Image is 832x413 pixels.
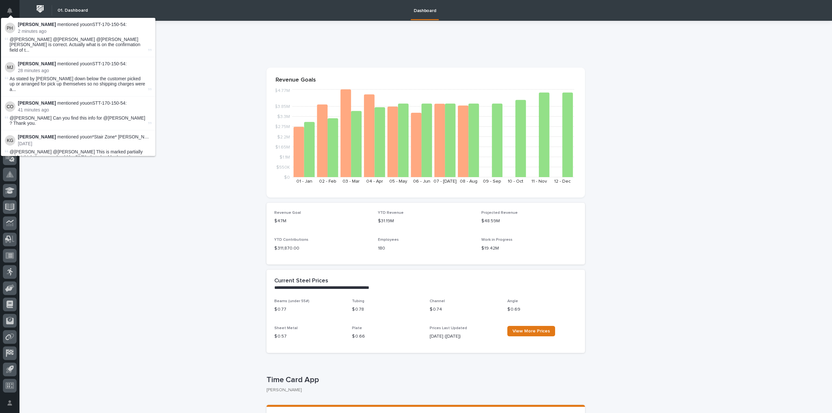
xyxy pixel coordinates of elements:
[343,179,360,184] text: 03 - Mar
[296,179,312,184] text: 01 - Jan
[274,326,298,330] span: Sheet Metal
[274,218,370,225] p: $47M
[10,37,147,53] span: @[PERSON_NAME] @[PERSON_NAME] @[PERSON_NAME] [PERSON_NAME] is correct. Actually what is on the co...
[507,306,577,313] p: $ 0.69
[413,179,430,184] text: 06 - Jun
[34,3,46,15] img: Workspace Logo
[319,179,336,184] text: 02 - Feb
[378,245,474,252] p: 180
[18,29,151,34] p: 2 minutes ago
[274,245,370,252] p: $ 311,870.00
[352,333,422,340] p: $ 0.66
[10,115,145,126] span: @[PERSON_NAME] Can you find this info for @[PERSON_NAME] ? Thank you.
[378,238,399,242] span: Employees
[18,107,151,113] p: 41 minutes ago
[483,179,501,184] text: 09 - Sep
[5,101,15,112] img: Caleb Oetjen
[430,299,445,303] span: Channel
[352,306,422,313] p: $ 0.78
[266,375,582,385] p: Time Card App
[507,299,518,303] span: Angle
[430,306,500,313] p: $ 0.74
[274,306,344,313] p: $ 0.77
[430,333,500,340] p: [DATE] ([DATE])
[507,326,555,336] a: View More Prices
[18,22,151,27] p: mentioned you on STT-170-150-54 :
[58,8,88,13] h2: 01. Dashboard
[481,218,577,225] p: $48.59M
[266,387,580,393] p: [PERSON_NAME]
[352,299,364,303] span: Tubing
[378,211,404,215] span: YTD Revenue
[274,211,301,215] span: Revenue Goal
[352,326,362,330] span: Plate
[279,155,290,159] tspan: $1.1M
[274,238,308,242] span: YTD Contributions
[389,179,407,184] text: 05 - May
[274,299,309,303] span: Beams (under 55#)
[18,61,151,67] p: mentioned you on STT-170-150-54 :
[366,179,383,184] text: 04 - Apr
[277,114,290,119] tspan: $3.3M
[5,23,15,33] img: Paul Hershberger
[275,104,290,109] tspan: $3.85M
[481,238,513,242] span: Work in Progress
[18,68,151,73] p: 28 minutes ago
[481,245,577,252] p: $19.42M
[378,218,474,225] p: $31.19M
[274,333,344,340] p: $ 0.57
[554,179,571,184] text: 12 - Dec
[18,22,56,27] strong: [PERSON_NAME]
[276,77,576,84] p: Revenue Goals
[275,145,290,149] tspan: $1.65M
[10,149,143,160] span: @[PERSON_NAME] @[PERSON_NAME] This is marked partially paid. I think the terms should be 50/50, t...
[5,62,15,72] img: Mike Johnson
[284,175,290,180] tspan: $0
[18,134,56,139] strong: [PERSON_NAME]
[531,179,547,184] text: 11 - Nov
[276,165,290,169] tspan: $550K
[513,329,550,333] span: View More Prices
[18,134,151,140] p: mentioned you on *Stair Zone* [PERSON_NAME] [PERSON_NAME] - Old Elevator - NID Switchback Stair :
[275,88,290,93] tspan: $4.77M
[10,76,147,92] span: As stated by [PERSON_NAME] down below the customer picked up or arranged for pick up themselves s...
[460,179,477,184] text: 08 - Aug
[274,277,328,285] h2: Current Steel Prices
[430,326,467,330] span: Prices Last Updated
[18,61,56,66] strong: [PERSON_NAME]
[481,211,518,215] span: Projected Revenue
[508,179,523,184] text: 10 - Oct
[277,135,290,139] tspan: $2.2M
[275,124,290,129] tspan: $2.75M
[3,4,17,18] button: Notifications
[8,8,17,18] div: Notifications
[5,135,15,146] img: Kendra Gingerich
[18,100,151,106] p: mentioned you on STT-170-150-54 :
[434,179,457,184] text: 07 - [DATE]
[18,141,151,147] p: [DATE]
[18,100,56,106] strong: [PERSON_NAME]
